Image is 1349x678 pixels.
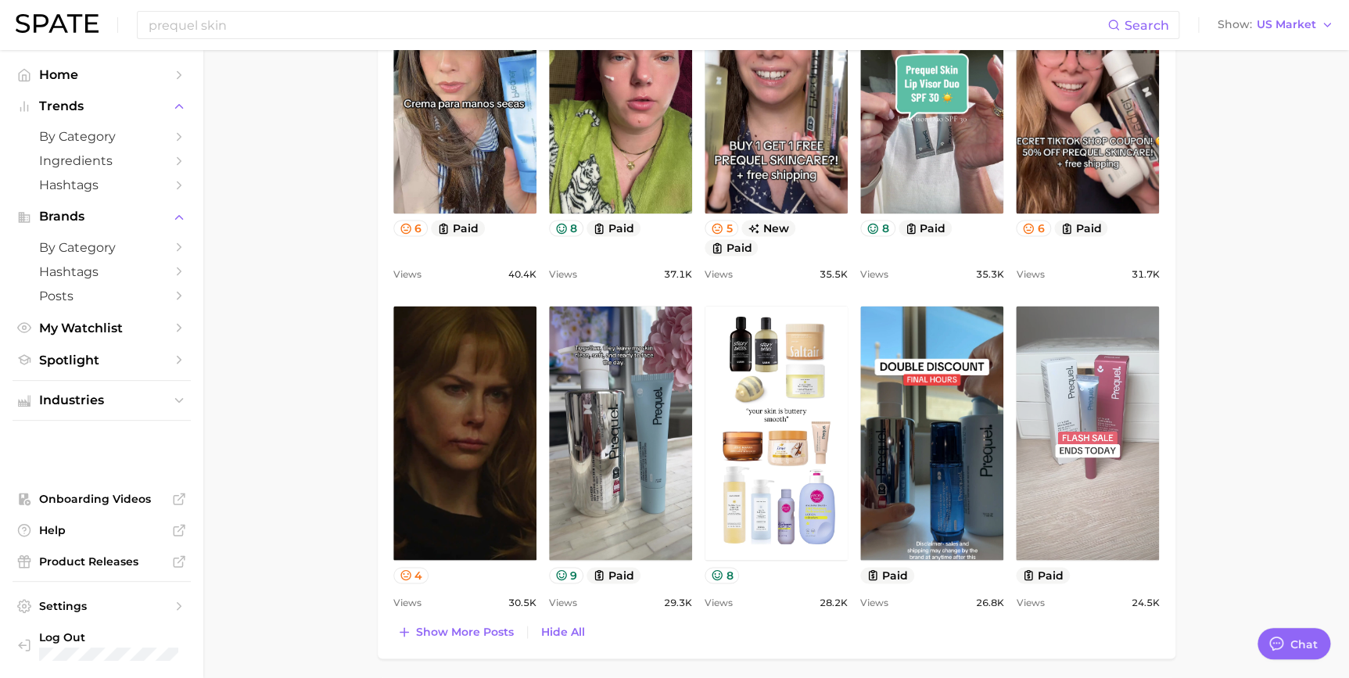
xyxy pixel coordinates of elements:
[587,567,640,583] button: paid
[549,265,577,284] span: Views
[393,265,422,284] span: Views
[13,594,191,618] a: Settings
[39,178,164,192] span: Hashtags
[860,220,895,236] button: 8
[39,289,164,303] span: Posts
[1016,265,1044,284] span: Views
[147,12,1107,38] input: Search here for a brand, industry, or ingredient
[705,593,733,612] span: Views
[393,593,422,612] span: Views
[975,265,1003,284] span: 35.3k
[13,487,191,511] a: Onboarding Videos
[13,124,191,149] a: by Category
[537,621,589,642] button: Hide All
[13,63,191,87] a: Home
[39,393,164,407] span: Industries
[860,593,888,612] span: Views
[975,593,1003,612] span: 26.8k
[1054,220,1108,236] button: paid
[1131,265,1159,284] span: 31.7k
[16,14,99,33] img: SPATE
[39,599,164,613] span: Settings
[741,220,795,236] span: new
[39,99,164,113] span: Trends
[39,129,164,144] span: by Category
[1131,593,1159,612] span: 24.5k
[13,173,191,197] a: Hashtags
[860,265,888,284] span: Views
[820,593,848,612] span: 28.2k
[416,625,514,638] span: Show more posts
[587,220,640,236] button: paid
[39,353,164,368] span: Spotlight
[39,321,164,335] span: My Watchlist
[13,550,191,573] a: Product Releases
[13,205,191,228] button: Brands
[39,492,164,506] span: Onboarding Videos
[13,518,191,542] a: Help
[1257,20,1316,29] span: US Market
[13,149,191,173] a: Ingredients
[664,593,692,612] span: 29.3k
[13,235,191,260] a: by Category
[549,567,584,583] button: 9
[899,220,953,236] button: paid
[705,239,759,256] button: paid
[1016,593,1044,612] span: Views
[664,265,692,284] span: 37.1k
[13,95,191,118] button: Trends
[549,220,584,236] button: 8
[549,593,577,612] span: Views
[13,316,191,340] a: My Watchlist
[39,153,164,168] span: Ingredients
[13,284,191,308] a: Posts
[39,240,164,255] span: by Category
[541,625,585,638] span: Hide All
[820,265,848,284] span: 35.5k
[1016,220,1051,236] button: 6
[508,593,536,612] span: 30.5k
[39,523,164,537] span: Help
[393,567,429,583] button: 4
[39,67,164,82] span: Home
[13,389,191,412] button: Industries
[393,220,429,236] button: 6
[39,210,164,224] span: Brands
[860,567,914,583] button: paid
[431,220,485,236] button: paid
[705,220,739,236] button: 5
[39,630,178,644] span: Log Out
[1016,567,1070,583] button: paid
[39,554,164,569] span: Product Releases
[393,621,518,643] button: Show more posts
[1214,15,1337,35] button: ShowUS Market
[13,260,191,284] a: Hashtags
[705,567,740,583] button: 8
[39,264,164,279] span: Hashtags
[705,265,733,284] span: Views
[1125,18,1169,33] span: Search
[1218,20,1252,29] span: Show
[13,626,191,665] a: Log out. Currently logged in with e-mail david.lucas@loreal.com.
[13,348,191,372] a: Spotlight
[508,265,536,284] span: 40.4k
